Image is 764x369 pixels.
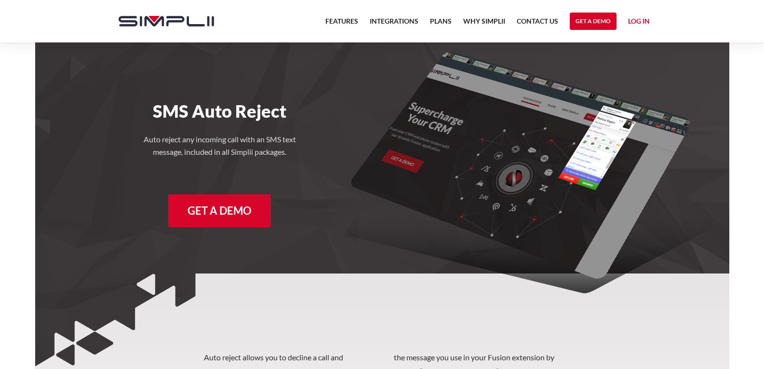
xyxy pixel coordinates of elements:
a: Contact US [517,15,558,33]
a: Get a Demo [570,13,617,30]
h1: SMS Auto Reject [109,100,331,122]
a: Why Simplii [463,15,505,33]
a: Get a Demo [168,194,271,227]
h4: Auto reject any incoming call with an SMS text message, included in all Simplii packages. [133,133,307,158]
a: Integrations [370,15,418,33]
img: Simplii [119,16,214,27]
a: Features [325,15,358,33]
a: Log in [628,15,650,30]
a: Plans [430,15,452,33]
